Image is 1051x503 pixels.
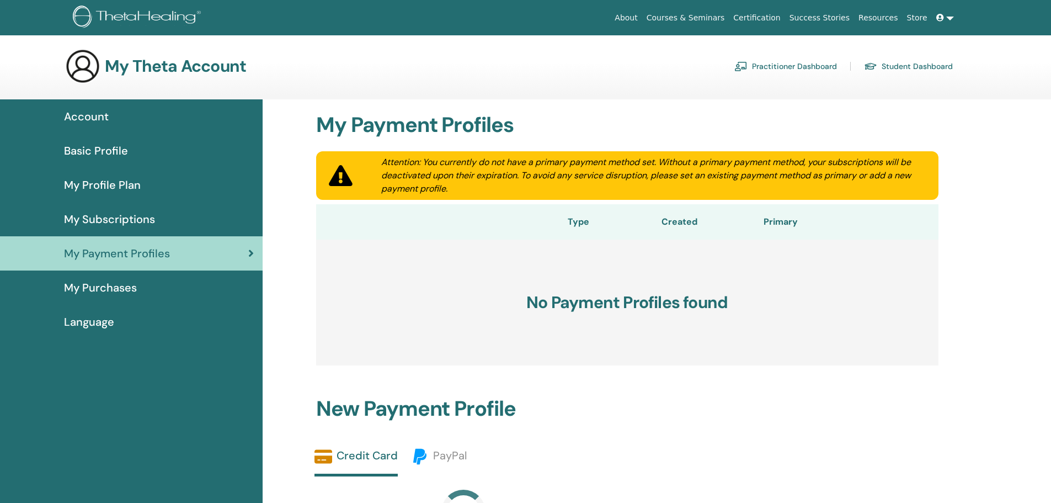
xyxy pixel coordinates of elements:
[65,49,100,84] img: generic-user-icon.jpg
[518,204,639,240] th: Type
[64,108,109,125] span: Account
[903,8,932,28] a: Store
[729,8,785,28] a: Certification
[64,314,114,330] span: Language
[642,8,729,28] a: Courses & Seminars
[720,204,841,240] th: Primary
[316,240,938,366] h3: No Payment Profiles found
[314,448,332,465] img: credit-card-solid.svg
[64,211,155,227] span: My Subscriptions
[854,8,903,28] a: Resources
[864,62,877,71] img: graduation-cap.svg
[310,396,945,422] h2: New Payment Profile
[105,56,246,76] h3: My Theta Account
[368,156,938,195] div: Attention: You currently do not have a primary payment method set. Without a primary payment meth...
[639,204,720,240] th: Created
[314,448,398,476] a: Credit Card
[64,245,170,262] span: My Payment Profiles
[411,448,429,465] img: paypal.svg
[610,8,642,28] a: About
[64,142,128,159] span: Basic Profile
[310,113,945,138] h2: My Payment Profiles
[864,57,953,75] a: Student Dashboard
[73,6,205,30] img: logo.png
[734,61,748,71] img: chalkboard-teacher.svg
[64,279,137,296] span: My Purchases
[785,8,854,28] a: Success Stories
[433,448,467,463] span: PayPal
[64,177,141,193] span: My Profile Plan
[734,57,837,75] a: Practitioner Dashboard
